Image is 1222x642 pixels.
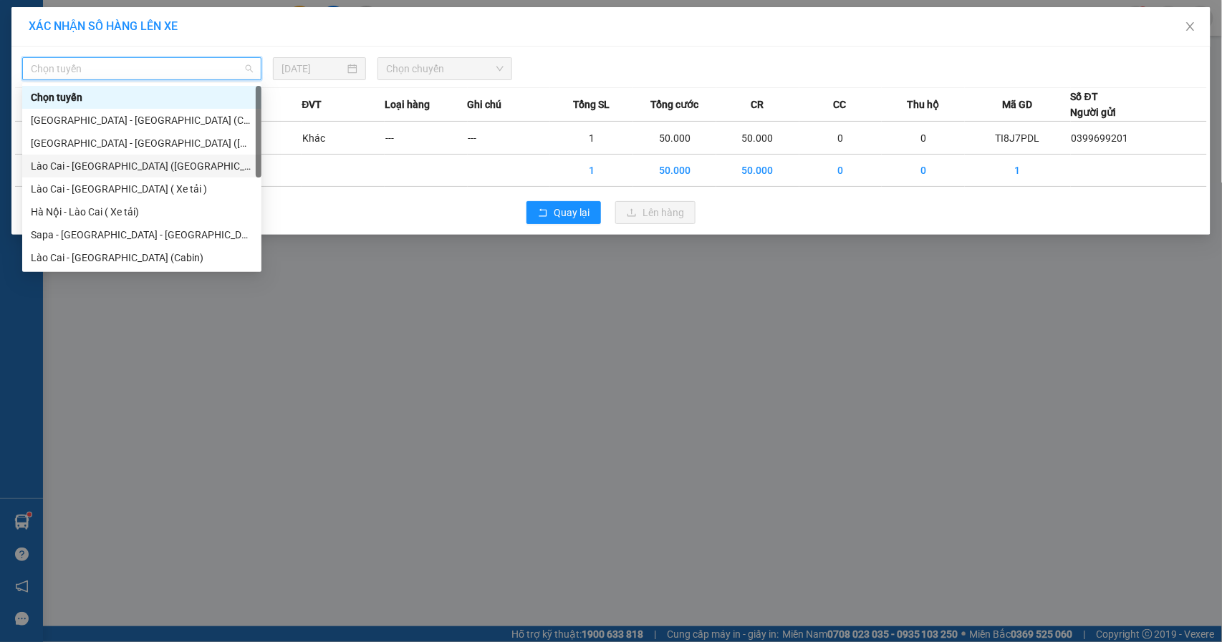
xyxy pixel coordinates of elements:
span: Tổng cước [650,97,698,112]
span: Ghi chú [468,97,502,112]
div: Chọn tuyến [31,89,253,105]
div: Hà Nội - Lào Cai ( Xe tải) [31,204,253,220]
td: Khác [302,122,385,155]
span: Chọn tuyến [31,58,253,79]
span: Mã GD [1003,97,1033,112]
button: Close [1170,7,1211,47]
td: 1 [965,155,1071,187]
div: Sapa - [GEOGRAPHIC_DATA] - [GEOGRAPHIC_DATA] ([GEOGRAPHIC_DATA]) [31,227,253,243]
span: 0399699201 [1072,132,1129,144]
td: 0 [882,155,965,187]
td: 50.000 [716,122,799,155]
td: --- [468,122,551,155]
div: Hà Nội - Lào Cai ( Xe tải) [22,200,261,223]
td: 1 [550,155,633,187]
h2: VP Nhận: VP 7 [PERSON_NAME] [75,83,346,173]
span: XÁC NHẬN SỐ HÀNG LÊN XE [29,19,178,33]
b: Sao Việt [87,34,175,57]
span: close [1185,21,1196,32]
td: 50.000 [633,155,716,187]
div: [GEOGRAPHIC_DATA] - [GEOGRAPHIC_DATA] ([GEOGRAPHIC_DATA]) [31,135,253,151]
img: logo.jpg [8,11,80,83]
td: --- [385,122,468,155]
td: TI8J7PDL [965,122,1071,155]
div: Lào Cai - Hà Nội (Giường) [22,155,261,177]
span: CR [751,97,764,112]
div: Lào Cai - [GEOGRAPHIC_DATA] (Cabin) [31,250,253,266]
td: 1 [550,122,633,155]
input: 13/08/2025 [282,61,345,77]
div: Lào Cai - [GEOGRAPHIC_DATA] ([GEOGRAPHIC_DATA]) [31,158,253,174]
span: Loại hàng [385,97,430,112]
div: Lào Cai - [GEOGRAPHIC_DATA] ( Xe tải ) [31,181,253,197]
div: Sapa - Lào Cai - Hà Nội (Giường) [22,223,261,246]
span: Quay lại [554,205,590,220]
td: 0 [882,122,965,155]
span: CC [834,97,847,112]
div: Hà Nội - Lào Cai (Cabin) [22,109,261,132]
span: Chọn chuyến [386,58,504,79]
span: Thu hộ [907,97,939,112]
div: Hà Nội - Lào Cai (Giường) [22,132,261,155]
div: [GEOGRAPHIC_DATA] - [GEOGRAPHIC_DATA] (Cabin) [31,112,253,128]
span: ĐVT [302,97,322,112]
b: [DOMAIN_NAME] [191,11,346,35]
span: rollback [538,208,548,219]
button: rollbackQuay lại [526,201,601,224]
span: Tổng SL [573,97,610,112]
td: 50.000 [716,155,799,187]
td: 50.000 [633,122,716,155]
div: Số ĐT Người gửi [1071,89,1117,120]
div: Lào Cai - Hà Nội (Cabin) [22,246,261,269]
td: 0 [799,122,882,155]
h2: TI8J7PDL [8,83,115,107]
div: Chọn tuyến [22,86,261,109]
div: Lào Cai - Hà Nội ( Xe tải ) [22,177,261,200]
button: uploadLên hàng [615,201,696,224]
td: 0 [799,155,882,187]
